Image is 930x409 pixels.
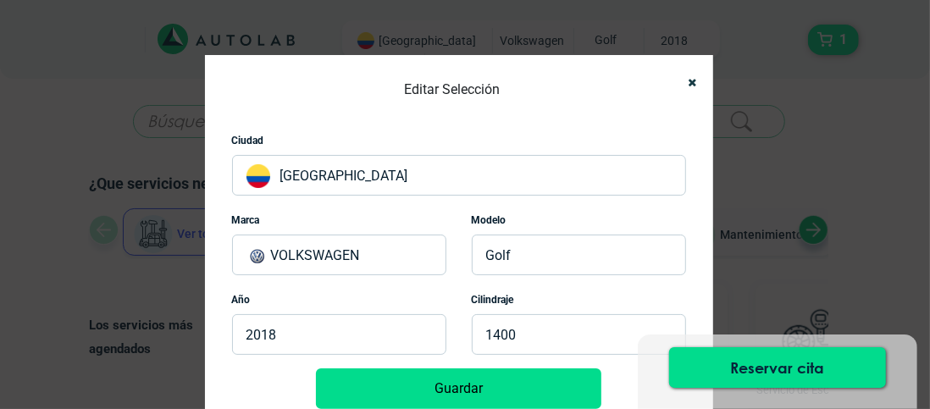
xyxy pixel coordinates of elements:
button: Guardar [316,368,601,409]
p: 1400 [472,314,686,355]
p: GOLF [472,235,686,275]
label: Ciudad [232,133,264,148]
label: Cilindraje [472,292,514,307]
button: Close [673,64,700,102]
p: [GEOGRAPHIC_DATA] [232,155,686,196]
label: Marca [232,213,260,228]
p: 2018 [232,314,446,355]
label: Año [232,292,251,307]
h4: Editar Selección [404,77,500,102]
label: Modelo [472,213,507,228]
button: Reservar cita [669,347,886,388]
